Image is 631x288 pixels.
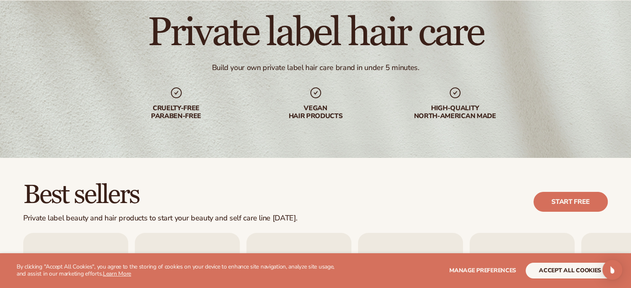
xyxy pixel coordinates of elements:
[602,260,622,280] div: Open Intercom Messenger
[212,63,419,73] div: Build your own private label hair care brand in under 5 minutes.
[449,266,516,274] span: Manage preferences
[103,270,131,278] a: Learn More
[23,181,297,209] h2: Best sellers
[23,214,297,223] div: Private label beauty and hair products to start your beauty and self care line [DATE].
[402,104,508,120] div: High-quality North-american made
[534,192,608,212] a: Start free
[449,263,516,278] button: Manage preferences
[17,264,344,278] p: By clicking "Accept All Cookies", you agree to the storing of cookies on your device to enhance s...
[526,263,614,278] button: accept all cookies
[148,13,484,53] h1: Private label hair care
[263,104,369,120] div: Vegan hair products
[123,104,229,120] div: cruelty-free paraben-free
